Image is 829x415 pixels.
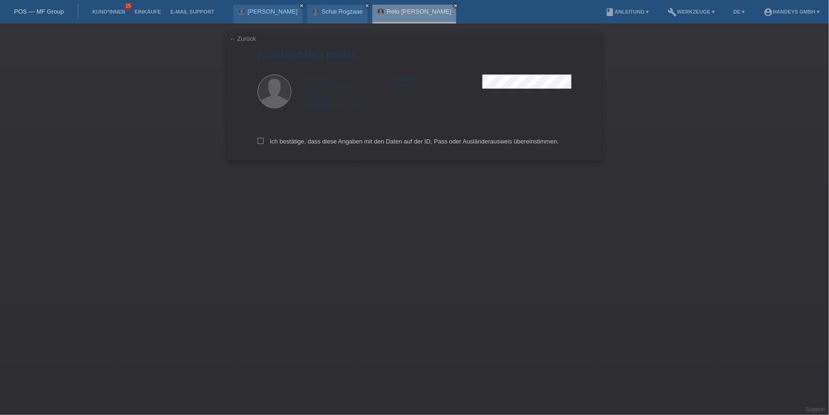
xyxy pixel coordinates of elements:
[605,8,614,17] i: book
[258,138,559,145] label: Ich bestätige, dass diese Angaben mit den Daten auf der ID, Pass oder Ausländerausweis übereinsti...
[729,9,749,15] a: DE ▾
[393,75,482,89] div: Mast
[304,96,393,110] div: [GEOGRAPHIC_DATA]
[452,2,459,9] a: close
[387,8,452,15] a: Reto [PERSON_NAME]
[806,406,825,413] a: Support
[14,8,64,15] a: POS — MF Group
[300,3,304,8] i: close
[130,9,165,15] a: Einkäufe
[763,8,773,17] i: account_circle
[364,2,370,9] a: close
[304,75,393,89] div: [PERSON_NAME]
[759,9,824,15] a: account_circleHandeys GmbH ▾
[258,49,571,60] h1: Kundendaten prüfen
[299,2,305,9] a: close
[304,97,330,102] span: Nationalität
[322,8,363,15] a: Schai Rogzaae
[88,9,130,15] a: Kund*innen
[393,75,418,81] span: Nachname
[600,9,653,15] a: bookAnleitung ▾
[124,2,133,10] span: 15
[166,9,219,15] a: E-Mail Support
[248,8,298,15] a: [PERSON_NAME]
[663,9,720,15] a: buildWerkzeuge ▾
[668,8,677,17] i: build
[365,3,370,8] i: close
[229,35,256,42] a: ← Zurück
[304,75,325,81] span: Vorname
[453,3,458,8] i: close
